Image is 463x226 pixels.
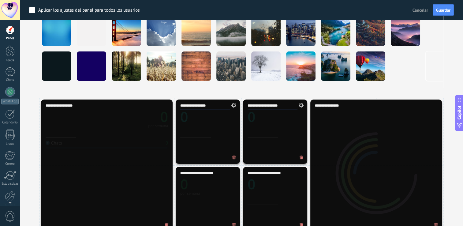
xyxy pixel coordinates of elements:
[456,106,462,120] span: Copilot
[410,6,431,15] button: Cancelar
[413,7,428,13] span: Cancelar
[1,36,19,40] div: Panel
[1,142,19,146] div: Listas
[1,162,19,166] div: Correo
[1,58,19,62] div: Leads
[436,8,450,12] span: Guardar
[1,99,19,104] div: WhatsApp
[1,182,19,186] div: Estadísticas
[38,7,140,13] div: Aplicar los ajustes del panel para todos los usuarios
[1,78,19,82] div: Chats
[1,121,19,125] div: Calendario
[433,4,454,16] button: Guardar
